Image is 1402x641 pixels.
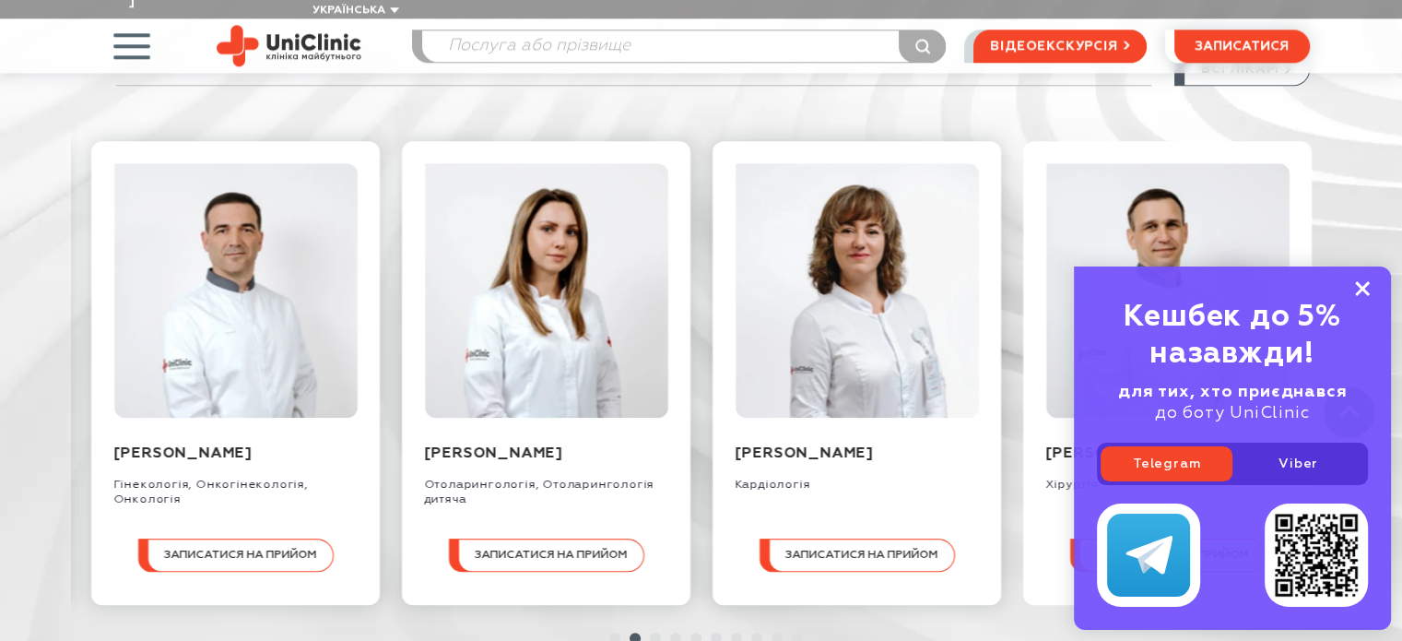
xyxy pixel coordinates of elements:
[137,539,333,572] button: записатися на прийом
[1174,30,1310,63] button: записатися
[1045,163,1289,418] img: Кравченко Роман Васильович
[113,283,357,296] a: Цурканенко Андрій Дмитрович
[735,464,979,493] div: Кардіологія
[1118,384,1347,400] b: для тих, хто приєднався
[990,30,1117,62] span: відеоекскурсія
[113,446,252,461] a: [PERSON_NAME]
[973,30,1146,63] a: відеоекскурсія
[113,464,358,507] div: Гінекологія, Онкогінекологія, Онкологія
[424,283,667,296] a: Бойко Олександра Юріївна
[1232,446,1364,481] a: Viber
[163,549,316,561] span: записатися на прийом
[448,539,643,572] button: записатися на прийом
[474,549,627,561] span: записатися на прийом
[1045,464,1290,493] div: Хірургія
[1097,382,1368,424] div: до боту UniClinic
[735,163,978,418] img: Назарова Інна Леонідівна
[1069,539,1265,572] button: записатися на прийом
[424,446,562,461] a: [PERSON_NAME]
[1195,40,1289,53] span: записатися
[422,30,946,62] input: Послуга або прізвище
[1045,283,1289,296] a: Кравченко Роман Васильович
[308,4,399,18] button: Українська
[113,163,357,418] img: Цурканенко Андрій Дмитрович
[735,446,873,461] a: [PERSON_NAME]
[759,539,954,572] button: записатися на прийом
[312,5,385,16] span: Українська
[424,464,668,507] div: Отоларингологія, Отоларингологія дитяча
[1097,299,1368,373] div: Кешбек до 5% назавжди!
[424,163,667,418] img: Бойко Олександра Юріївна
[784,549,937,561] span: записатися на прийом
[217,25,361,66] img: Uniclinic
[1045,446,1184,461] a: [PERSON_NAME]
[1101,446,1232,481] a: Telegram
[735,283,978,296] a: Назарова Інна Леонідівна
